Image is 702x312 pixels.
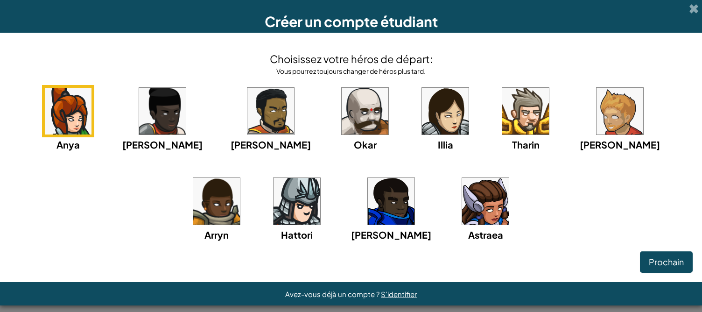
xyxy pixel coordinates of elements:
[122,139,203,150] span: [PERSON_NAME]
[368,178,414,225] img: portrait.png
[512,139,540,150] span: Tharin
[381,290,417,298] a: S'identifier
[231,139,311,150] span: [PERSON_NAME]
[502,88,549,135] img: portrait.png
[342,88,388,135] img: portrait.png
[649,256,684,267] span: Prochain
[597,88,643,135] img: portrait.png
[462,178,509,225] img: portrait.png
[351,229,431,241] span: [PERSON_NAME]
[270,51,433,66] h4: Choisissez votre héros de départ:
[468,229,503,241] span: Astraea
[274,178,320,225] img: portrait.png
[45,88,91,135] img: portrait.png
[281,229,313,241] span: Hattori
[265,13,438,30] span: Créer un compte étudiant
[285,290,381,298] span: Avez-vous déjà un compte ?
[422,88,469,135] img: portrait.png
[270,66,433,76] div: Vous pourrez toujours changer de héros plus tard.
[204,229,229,241] span: Arryn
[56,139,80,150] span: Anya
[640,251,693,273] button: Prochain
[438,139,453,150] span: Illia
[247,88,294,135] img: portrait.png
[580,139,660,150] span: [PERSON_NAME]
[354,139,377,150] span: Okar
[139,88,186,135] img: portrait.png
[193,178,240,225] img: portrait.png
